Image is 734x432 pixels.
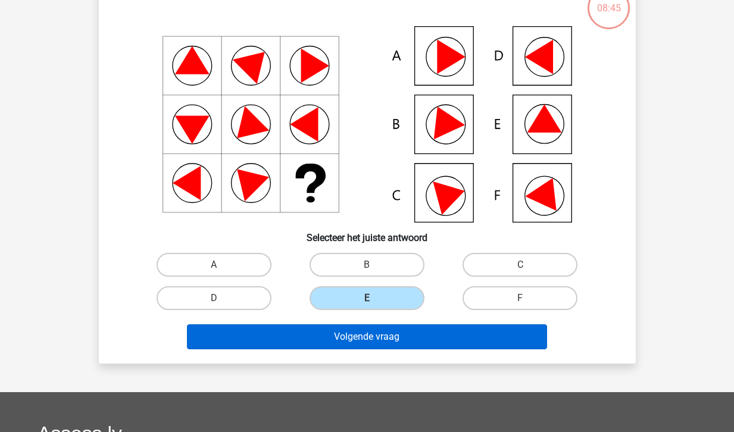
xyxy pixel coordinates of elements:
button: Volgende vraag [187,324,547,349]
label: F [463,286,577,310]
label: D [157,286,271,310]
label: C [463,253,577,277]
h6: Selecteer het juiste antwoord [118,223,617,243]
label: E [310,286,424,310]
label: A [157,253,271,277]
label: B [310,253,424,277]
